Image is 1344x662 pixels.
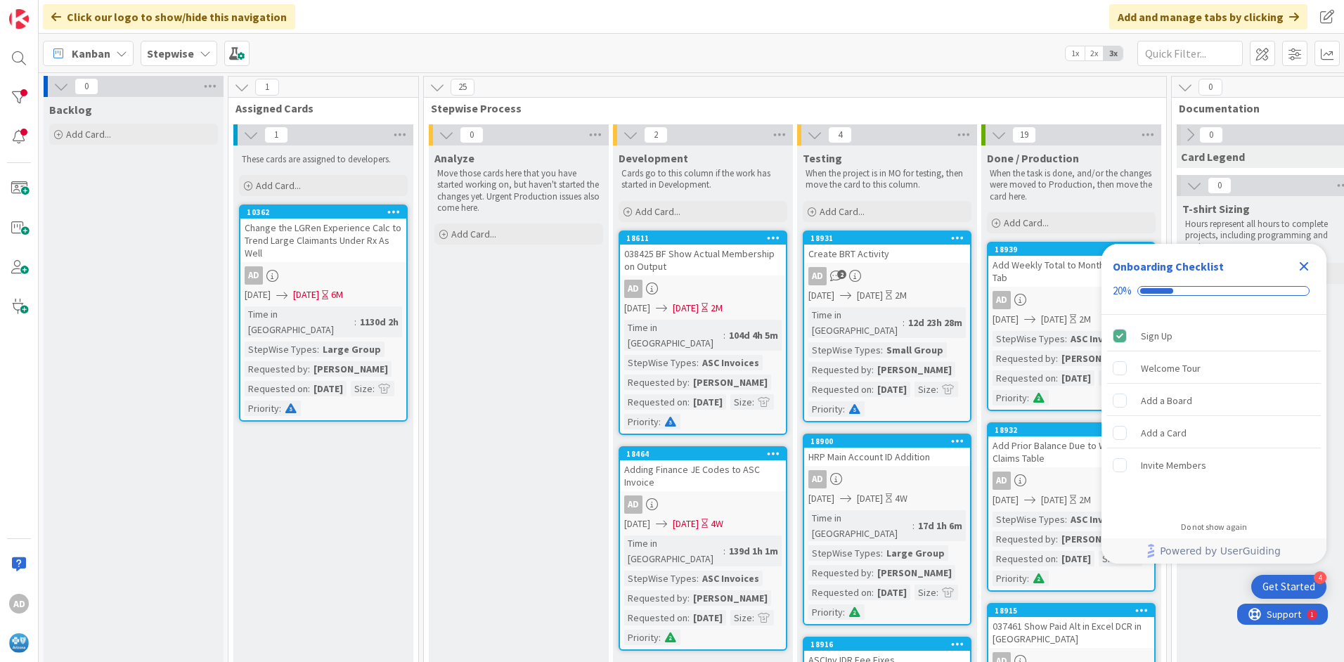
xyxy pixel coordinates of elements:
div: 104d 4h 5m [725,327,782,343]
p: When the project is in MO for testing, then move the card to this column. [806,168,969,191]
div: 18939 [995,245,1154,254]
div: [PERSON_NAME] [874,565,955,580]
span: : [752,394,754,410]
span: : [1056,351,1058,366]
div: [PERSON_NAME] [690,590,771,606]
div: 18464Adding Finance JE Codes to ASC Invoice [620,448,786,491]
div: AD [993,291,1011,309]
div: Requested by [993,351,1056,366]
div: Size [351,381,373,396]
span: Kanban [72,45,110,62]
div: Change the LGRen Experience Calc to Trend Large Claimants Under Rx As Well [240,219,406,262]
div: AD [808,267,827,285]
span: : [723,543,725,559]
div: 18464 [626,449,786,459]
div: Size [730,610,752,625]
div: Add a Card [1141,424,1187,441]
div: 2M [895,288,907,303]
span: : [1056,370,1058,386]
div: AD [245,266,263,285]
div: 1 [73,6,77,17]
span: Development [619,151,688,165]
span: : [872,362,874,377]
div: 20% [1113,285,1132,297]
span: Testing [803,151,842,165]
div: 18611038425 BF Show Actual Membership on Output [620,232,786,275]
span: Add Card... [635,205,680,218]
div: StepWise Types [808,545,881,561]
div: StepWise Types [624,355,697,370]
span: Support [30,2,64,19]
img: avatar [9,633,29,653]
div: [PERSON_NAME] [690,375,771,390]
div: 139d 1h 1m [725,543,782,559]
img: Visit kanbanzone.com [9,9,29,29]
span: : [354,314,356,330]
div: 18916 [810,640,970,649]
div: Priority [624,414,659,429]
div: [PERSON_NAME] [1058,531,1139,547]
div: StepWise Types [993,512,1065,527]
span: : [1065,512,1067,527]
div: Priority [808,401,843,417]
span: : [687,590,690,606]
span: : [881,342,883,358]
div: Requested on [624,610,687,625]
span: : [752,610,754,625]
div: [PERSON_NAME] [1058,351,1139,366]
span: : [687,394,690,410]
div: Requested on [993,551,1056,566]
span: : [881,545,883,561]
div: Priority [993,571,1027,586]
div: 18611 [626,233,786,243]
div: Welcome Tour is incomplete. [1107,353,1321,384]
div: Add a Board is incomplete. [1107,385,1321,416]
span: [DATE] [624,517,650,531]
span: : [1027,390,1029,405]
div: 18900 [810,436,970,446]
span: 1 [264,126,288,143]
div: 18939Add Weekly Total to Monthly Invoice Tab [988,243,1154,287]
div: 10362 [240,206,406,219]
div: Priority [245,401,279,416]
a: Powered by UserGuiding [1109,538,1319,564]
div: 18915037461 Show Paid Alt in Excel DCR in [GEOGRAPHIC_DATA] [988,604,1154,648]
span: : [687,375,690,390]
p: Move those cards here that you have started working on, but haven't started the changes yet. Urge... [437,168,600,214]
span: 0 [75,78,98,95]
span: : [912,518,915,533]
div: AD [624,280,642,298]
div: Time in [GEOGRAPHIC_DATA] [624,320,723,351]
div: 12d 23h 28m [905,315,966,330]
span: : [687,610,690,625]
span: : [373,381,375,396]
span: : [659,630,661,645]
span: Analyze [434,151,474,165]
span: : [903,315,905,330]
div: AD [624,495,642,514]
div: 037461 Show Paid Alt in Excel DCR in [GEOGRAPHIC_DATA] [988,617,1154,648]
div: Add Weekly Total to Monthly Invoice Tab [988,256,1154,287]
div: AD [804,470,970,488]
span: : [843,604,845,620]
div: 18931 [810,233,970,243]
div: Add Prior Balance Due to Weekly Claims Table [988,436,1154,467]
div: [DATE] [1058,370,1094,386]
div: ASC Invoices [699,355,763,370]
div: Time in [GEOGRAPHIC_DATA] [245,306,354,337]
div: Requested by [808,565,872,580]
div: 2M [711,301,723,316]
a: 18900HRP Main Account ID AdditionAD[DATE][DATE]4WTime in [GEOGRAPHIC_DATA]:17d 1h 6mStepWise Type... [803,434,971,625]
div: 10362Change the LGRen Experience Calc to Trend Large Claimants Under Rx As Well [240,206,406,262]
div: 18900HRP Main Account ID Addition [804,435,970,466]
div: Onboarding Checklist [1113,258,1224,275]
span: [DATE] [808,491,834,506]
span: 1 [255,79,279,96]
span: Documentation [1179,101,1344,115]
div: Requested on [624,394,687,410]
div: AD [988,472,1154,490]
span: : [308,361,310,377]
span: 25 [451,79,474,96]
div: [DATE] [690,394,726,410]
div: 4 [1314,571,1326,584]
